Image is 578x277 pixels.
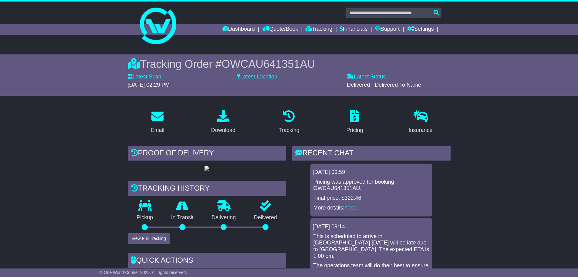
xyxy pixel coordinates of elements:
a: Tracking [275,108,303,137]
div: Download [211,126,235,134]
div: Tracking Order # [128,57,451,71]
label: Latest Location [237,74,277,80]
div: Tracking [279,126,299,134]
label: Latest Scan [128,74,161,80]
p: In Transit [162,214,203,221]
p: This is scheduled to arrive in [GEOGRAPHIC_DATA] [DATE] will be late due to [GEOGRAPHIC_DATA]. Th... [313,233,429,259]
a: Support [375,24,400,35]
a: Dashboard [222,24,255,35]
div: Tracking history [128,181,286,197]
div: Proof of Delivery [128,146,286,162]
img: GetPodImage [204,166,209,171]
p: Delivering [203,214,245,221]
a: Pricing [343,108,367,137]
a: Tracking [306,24,332,35]
a: Email [147,108,168,137]
button: View Full Tracking [128,233,170,244]
div: RECENT CHAT [292,146,451,162]
a: Financials [340,24,367,35]
div: Pricing [346,126,363,134]
div: Email [150,126,164,134]
div: Quick Actions [128,253,286,269]
p: Final price: $322.46. [313,195,429,202]
span: © One World Courier 2025. All rights reserved. [100,270,187,275]
p: Pickup [128,214,162,221]
div: Insurance [409,126,433,134]
a: Insurance [405,108,437,137]
span: OWCAU641351AU [221,58,315,70]
p: More details: . [313,205,429,211]
a: Quote/Book [262,24,298,35]
div: [DATE] 09:59 [313,169,430,176]
a: here [345,205,356,211]
a: Settings [407,24,434,35]
span: [DATE] 02:29 PM [128,82,170,88]
div: [DATE] 09:14 [313,223,430,230]
p: Delivered [245,214,286,221]
span: Delivered - Delivered To Name [347,82,421,88]
p: Pricing was approved for booking OWCAU641351AU. [313,179,429,192]
label: Latest Status [347,74,386,80]
a: Download [207,108,239,137]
